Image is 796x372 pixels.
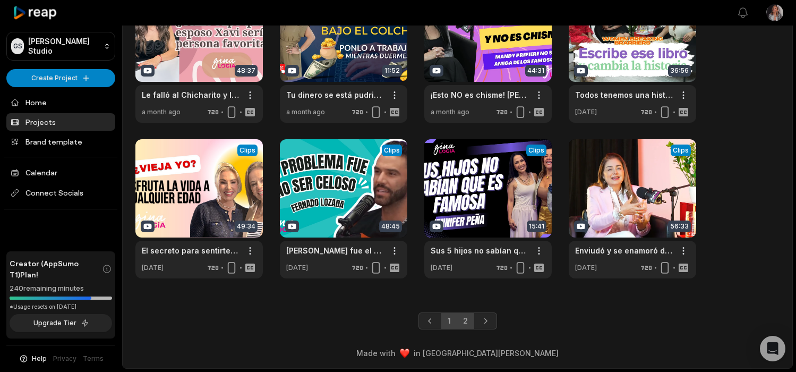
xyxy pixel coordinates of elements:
div: *Usage resets on [DATE] [10,303,112,311]
a: Page 2 [457,312,474,329]
a: Next page [474,312,497,329]
a: Todos tenemos una historia por contar ¿te atreves? - Women Breaking Barriers [575,89,673,100]
ul: Pagination [418,312,497,329]
a: Calendar [6,164,115,181]
a: Page 1 is your current page [441,312,457,329]
button: Upgrade Tier [10,314,112,332]
img: heart emoji [400,349,409,358]
div: Made with in [GEOGRAPHIC_DATA][PERSON_NAME] [132,348,783,359]
div: Open Intercom Messenger [760,336,785,361]
a: Previous page [418,312,442,329]
div: GS [11,38,24,54]
a: ¡Esto NO es chisme! [PERSON_NAME] bajo la lupa de [PERSON_NAME] [431,89,528,100]
a: Le falló al Chicharito y lo cuenta TODO - Futbol, Familia y Amor con [PERSON_NAME] [142,89,239,100]
a: Privacy [53,354,76,363]
a: Home [6,94,115,111]
a: El secreto para sentirte [MEDICAL_DATA] a los 50 🎉 #cocomarch #ginalogia #juventudacumulada [142,245,239,256]
a: Enviudó y se enamoró del amigo que la consolaba - [PERSON_NAME] [575,245,673,256]
span: Connect Socials [6,183,115,202]
a: Terms [83,354,104,363]
p: [PERSON_NAME] Studio [28,37,99,56]
button: Create Project [6,69,115,87]
a: Sus 5 hijos no sabían que es famosa - [PERSON_NAME] está abierta al amor - Ginalogia [431,245,528,256]
div: 240 remaining minutes [10,283,112,294]
a: [PERSON_NAME] fue el amigo con derechos - GINALOGIA [286,245,384,256]
a: Brand template [6,133,115,150]
span: Creator (AppSumo T1) Plan! [10,258,102,280]
a: Tu dinero se está pudriendo bajo el colchón - Lo que nadie te dice sobre inversiones y seguros [286,89,384,100]
span: Help [32,354,47,363]
a: Projects [6,113,115,131]
button: Help [19,354,47,363]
